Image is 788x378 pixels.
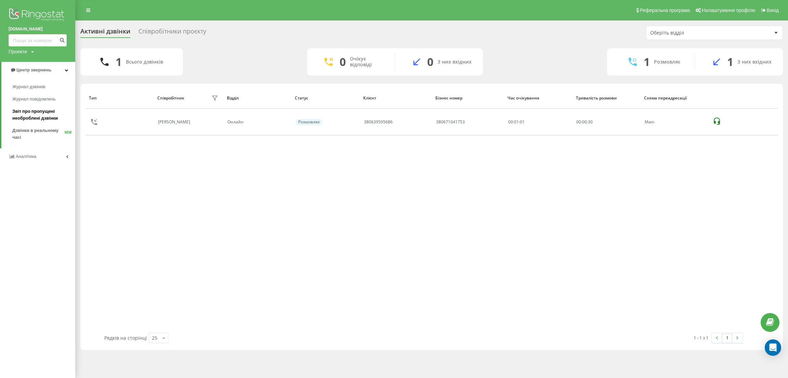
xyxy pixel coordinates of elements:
div: Open Intercom Messenger [765,339,781,356]
div: З них вхідних [737,59,772,65]
div: 1 [116,55,122,68]
div: 380639595686 [364,120,393,124]
div: Онлайн [227,120,288,124]
span: Аналiтика [16,154,36,159]
div: Активні дзвінки [80,28,130,38]
div: Очікує відповіді [350,56,384,68]
span: 30 [588,119,593,125]
div: Співробітник [157,96,184,100]
span: 00 [582,119,587,125]
div: Співробітники проєкту [139,28,206,38]
div: Статус [295,96,357,100]
div: Тип [89,96,151,100]
div: Клієнт [363,96,429,100]
span: 00 [576,119,581,125]
span: Рядків на сторінці [104,335,147,341]
div: Бізнес номер [435,96,501,100]
div: 1 [727,55,733,68]
div: Оберіть відділ [650,30,732,36]
div: Час очікування [508,96,569,100]
span: Реферальна програма [640,8,690,13]
div: Схема переадресації [644,96,706,100]
input: Пошук за номером [9,34,67,46]
div: 00:01:01 [508,120,569,124]
a: 1 [722,333,732,343]
a: Центр звернень [1,62,75,78]
span: Журнал дзвінків [12,83,45,90]
div: : : [576,120,593,124]
div: 25 [152,335,157,341]
a: Звіт про пропущені необроблені дзвінки [12,105,75,124]
span: Налаштування профілю [702,8,755,13]
div: 0 [427,55,433,68]
div: Розмовляє [654,59,680,65]
div: 1 [644,55,650,68]
a: Журнал дзвінків [12,81,75,93]
a: Журнал повідомлень [12,93,75,105]
div: Розмовляє [295,119,323,125]
div: З них вхідних [437,59,472,65]
span: Звіт про пропущені необроблені дзвінки [12,108,72,122]
span: Журнал повідомлень [12,96,56,103]
span: Центр звернень [16,67,51,72]
a: [DOMAIN_NAME] [9,26,67,32]
div: Тривалість розмови [576,96,638,100]
div: 380671041753 [436,120,465,124]
a: Дзвінки в реальному часіNEW [12,124,75,144]
div: [PERSON_NAME] [158,120,192,124]
span: Вихід [767,8,779,13]
span: Дзвінки в реальному часі [12,127,65,141]
img: Ringostat logo [9,7,67,24]
div: Main [645,120,706,124]
div: Відділ [227,96,289,100]
div: Всього дзвінків [126,59,163,65]
div: Проекти [9,48,27,55]
div: 0 [340,55,346,68]
div: 1 - 1 з 1 [694,334,708,341]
